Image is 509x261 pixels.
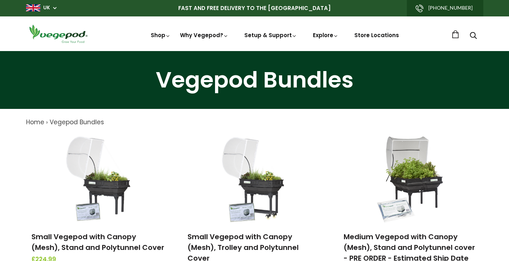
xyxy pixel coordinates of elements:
a: Small Vegepod with Canopy (Mesh), Stand and Polytunnel Cover [31,232,164,252]
nav: breadcrumbs [26,118,483,127]
a: Explore [313,31,339,39]
img: Small Vegepod with Canopy (Mesh), Trolley and Polytunnel Cover [217,134,292,224]
a: Setup & Support [244,31,297,39]
a: Why Vegepod? [180,31,229,39]
a: Home [26,118,44,126]
a: Search [470,32,477,40]
h1: Vegepod Bundles [9,69,500,91]
img: Medium Vegepod with Canopy (Mesh), Stand and Polytunnel cover - PRE ORDER - Estimated Ship Date O... [373,134,448,224]
a: Vegepod Bundles [50,118,104,126]
img: Vegepod [26,24,90,44]
a: Store Locations [354,31,399,39]
a: Shop [151,31,171,39]
span: › [46,118,48,126]
img: Small Vegepod with Canopy (Mesh), Stand and Polytunnel Cover [61,134,136,224]
a: UK [43,4,50,11]
img: gb_large.png [26,4,40,11]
